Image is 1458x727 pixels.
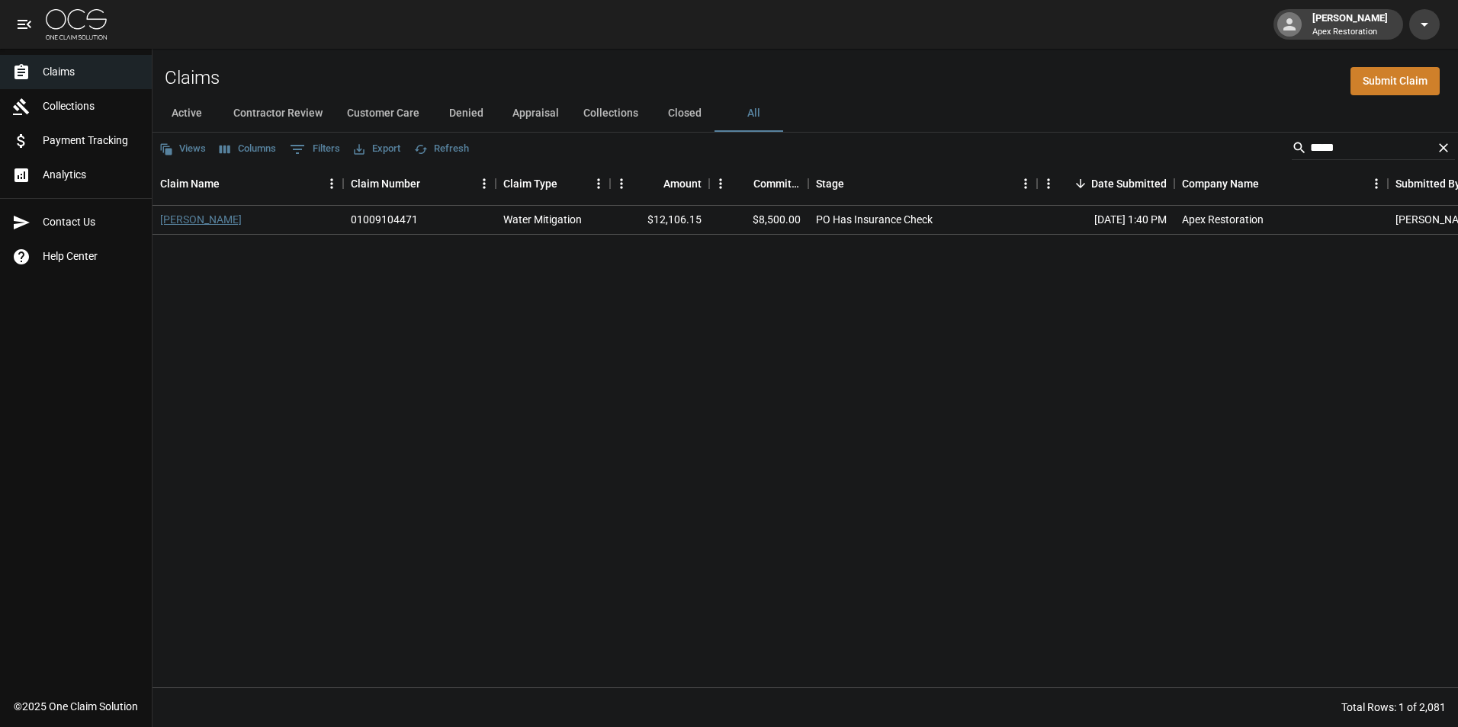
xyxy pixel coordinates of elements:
div: Amount [663,162,702,205]
button: All [719,95,788,132]
span: Analytics [43,167,140,183]
div: Date Submitted [1037,162,1174,205]
button: Refresh [410,137,473,161]
div: Committed Amount [709,162,808,205]
button: Menu [473,172,496,195]
button: Export [350,137,404,161]
div: Claim Name [153,162,343,205]
button: Active [153,95,221,132]
div: Stage [816,162,844,205]
a: [PERSON_NAME] [160,212,242,227]
button: Sort [642,173,663,194]
button: Contractor Review [221,95,335,132]
h2: Claims [165,67,220,89]
span: Payment Tracking [43,133,140,149]
div: Claim Type [503,162,557,205]
button: Menu [1037,172,1060,195]
div: Claim Number [351,162,420,205]
div: Water Mitigation [503,212,582,227]
div: Company Name [1182,162,1259,205]
div: Total Rows: 1 of 2,081 [1341,700,1446,715]
div: Amount [610,162,709,205]
button: Sort [220,173,241,194]
button: Sort [557,173,579,194]
button: Collections [571,95,650,132]
button: Menu [320,172,343,195]
button: Select columns [216,137,280,161]
button: Customer Care [335,95,432,132]
span: Help Center [43,248,140,264]
button: Sort [1259,173,1280,194]
div: Claim Name [160,162,220,205]
div: Claim Number [343,162,496,205]
span: Collections [43,98,140,114]
div: [DATE] 1:40 PM [1037,206,1174,235]
a: Submit Claim [1350,67,1440,95]
button: Menu [610,172,633,195]
button: Appraisal [500,95,571,132]
div: Date Submitted [1091,162,1167,205]
button: Menu [587,172,610,195]
button: Menu [1014,172,1037,195]
button: Denied [432,95,500,132]
button: Sort [420,173,442,194]
div: $8,500.00 [709,206,808,235]
button: Sort [732,173,753,194]
button: Closed [650,95,719,132]
button: open drawer [9,9,40,40]
div: Apex Restoration [1182,212,1264,227]
div: Claim Type [496,162,610,205]
div: PO Has Insurance Check [816,212,933,227]
button: Show filters [286,137,344,162]
button: Sort [844,173,865,194]
div: 01009104471 [351,212,418,227]
div: Search [1292,136,1455,163]
img: ocs-logo-white-transparent.png [46,9,107,40]
button: Clear [1432,136,1455,159]
div: Committed Amount [753,162,801,205]
span: Contact Us [43,214,140,230]
span: Claims [43,64,140,80]
div: $12,106.15 [610,206,709,235]
div: Company Name [1174,162,1388,205]
button: Menu [1365,172,1388,195]
button: Menu [709,172,732,195]
button: Sort [1070,173,1091,194]
div: © 2025 One Claim Solution [14,699,138,714]
div: Stage [808,162,1037,205]
div: dynamic tabs [153,95,1458,132]
p: Apex Restoration [1312,26,1388,39]
button: Views [156,137,210,161]
div: [PERSON_NAME] [1306,11,1394,38]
